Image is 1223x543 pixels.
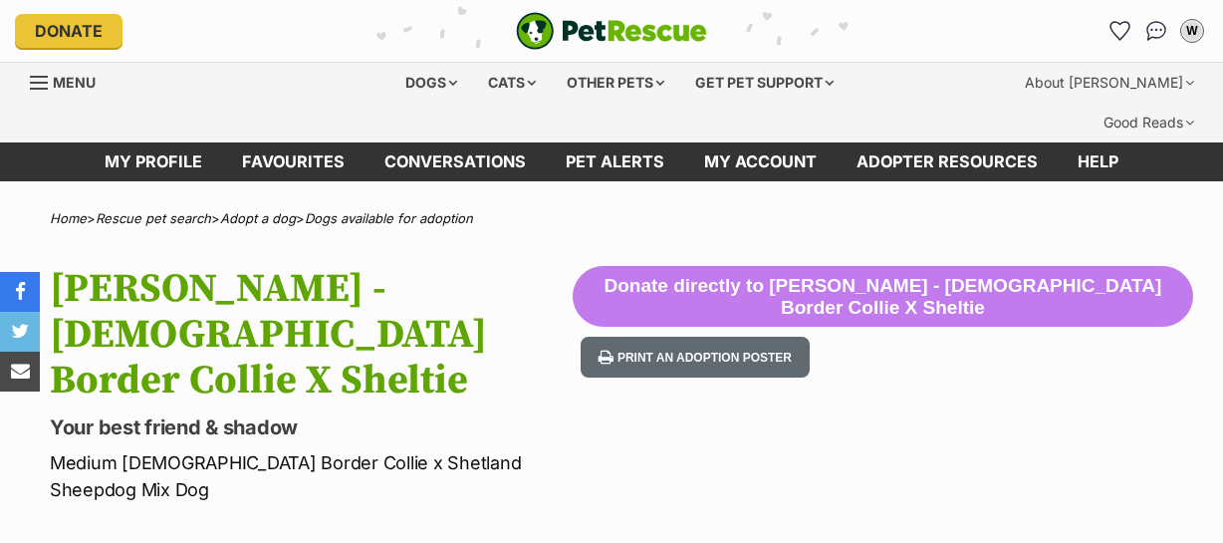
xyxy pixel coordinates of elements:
a: Home [50,210,87,226]
button: Print an adoption poster [581,337,810,378]
div: Good Reads [1090,103,1208,142]
h1: [PERSON_NAME] - [DEMOGRAPHIC_DATA] Border Collie X Sheltie [50,266,573,404]
div: Cats [474,63,550,103]
p: Your best friend & shadow [50,413,573,441]
a: Menu [30,63,110,99]
div: W [1182,21,1202,41]
a: Adopt a dog [220,210,296,226]
div: Other pets [553,63,678,103]
a: conversations [365,142,546,181]
div: Get pet support [681,63,848,103]
img: chat-41dd97257d64d25036548639549fe6c8038ab92f7586957e7f3b1b290dea8141.svg [1146,21,1167,41]
p: Medium [DEMOGRAPHIC_DATA] Border Collie x Shetland Sheepdog Mix Dog [50,449,573,503]
a: Rescue pet search [96,210,211,226]
a: My account [684,142,837,181]
a: Dogs available for adoption [305,210,473,226]
a: Help [1058,142,1138,181]
a: Conversations [1140,15,1172,47]
a: Favourites [1104,15,1136,47]
a: My profile [85,142,222,181]
div: Dogs [391,63,471,103]
a: Donate [15,14,122,48]
div: About [PERSON_NAME] [1011,63,1208,103]
img: logo-e224e6f780fb5917bec1dbf3a21bbac754714ae5b6737aabdf751b685950b380.svg [516,12,707,50]
a: PetRescue [516,12,707,50]
button: Donate directly to [PERSON_NAME] - [DEMOGRAPHIC_DATA] Border Collie X Sheltie [573,266,1193,328]
a: Pet alerts [546,142,684,181]
a: Adopter resources [837,142,1058,181]
a: Favourites [222,142,365,181]
span: Menu [53,74,96,91]
button: My account [1176,15,1208,47]
ul: Account quick links [1104,15,1208,47]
